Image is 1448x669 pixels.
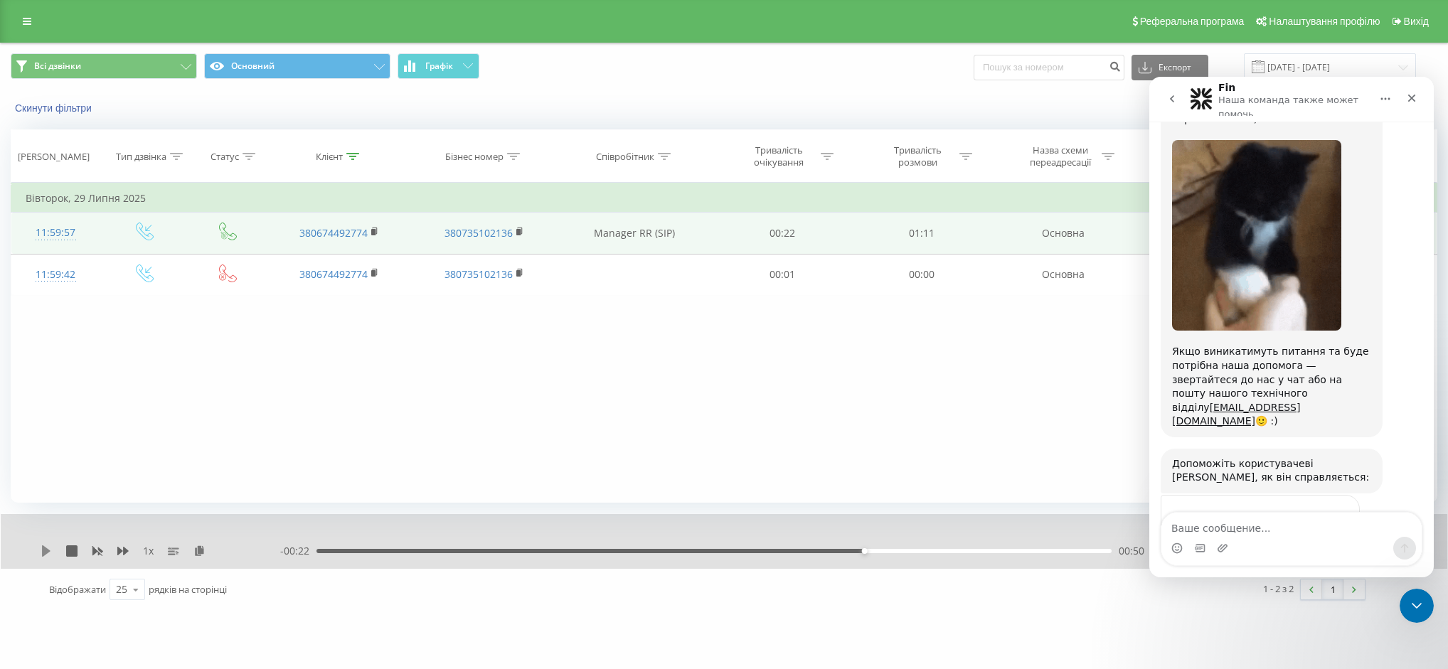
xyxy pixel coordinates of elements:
span: Відображати [49,583,106,596]
button: Средство выбора эмодзи [22,466,33,477]
span: рядків на сторінці [149,583,227,596]
span: Налаштування профілю [1269,16,1380,27]
span: - 00:22 [280,544,316,558]
div: Fin говорит… [11,372,273,418]
td: Основна [991,213,1136,254]
td: Основна [991,254,1136,295]
button: Скинути фільтри [11,102,99,114]
a: 380674492774 [299,267,368,281]
button: Добавить вложение [68,466,79,477]
a: 1 [1322,579,1343,599]
span: Всі дзвінки [34,60,81,72]
td: 00:22 [713,213,852,254]
button: Графік [398,53,479,79]
div: 25 [116,582,127,596]
iframe: Intercom live chat [1400,589,1434,623]
button: Основний [204,53,390,79]
textarea: Ваше сообщение... [12,436,272,460]
a: [EMAIL_ADDRESS][DOMAIN_NAME] [23,325,151,350]
span: Графік [425,61,453,71]
div: Тривалість розмови [880,144,956,168]
div: Бізнес номер [445,151,504,163]
div: Статус [211,151,239,163]
iframe: Intercom live chat [1149,77,1434,577]
div: Співробітник [596,151,654,163]
span: 1 x [143,544,154,558]
button: Средство выбора GIF-файла [45,466,56,477]
span: Вихід [1404,16,1429,27]
button: Отправить сообщение… [244,460,267,483]
div: 11:59:42 [26,261,86,289]
div: [PERSON_NAME] [18,151,90,163]
a: 380735102136 [444,226,513,240]
span: 00:50 [1119,544,1144,558]
div: ​ [23,50,222,64]
div: Допоможіть користувачеві [PERSON_NAME], як він справляється: [11,372,233,417]
div: Accessibility label [862,548,868,554]
div: Клієнт [316,151,343,163]
td: 00:00 [852,254,991,295]
div: Допоможіть користувачеві [PERSON_NAME], як він справляється: [23,380,222,408]
td: Вівторок, 29 Липня 2025 [11,184,1437,213]
input: Пошук за номером [974,55,1124,80]
div: Назва схеми переадресації [1022,144,1098,168]
div: 11:59:57 [26,219,86,247]
div: 1 - 2 з 2 [1263,582,1294,596]
a: 380674492774 [299,226,368,240]
td: 00:01 [713,254,852,295]
span: Реферальна програма [1140,16,1245,27]
td: Manager RR (SIP) [557,213,713,254]
button: Всі дзвінки [11,53,197,79]
div: Тривалість очікування [741,144,817,168]
a: 380735102136 [444,267,513,281]
td: 01:11 [852,213,991,254]
div: Тип дзвінка [116,151,166,163]
div: Якщо виникатимуть питання та буде потрібна наша допомога — звертайтеся до нас у чат або на пошту ... [23,268,222,352]
button: Експорт [1132,55,1208,80]
div: Fin говорит… [11,418,273,519]
div: Как прошел разговор с вами? [26,433,196,450]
